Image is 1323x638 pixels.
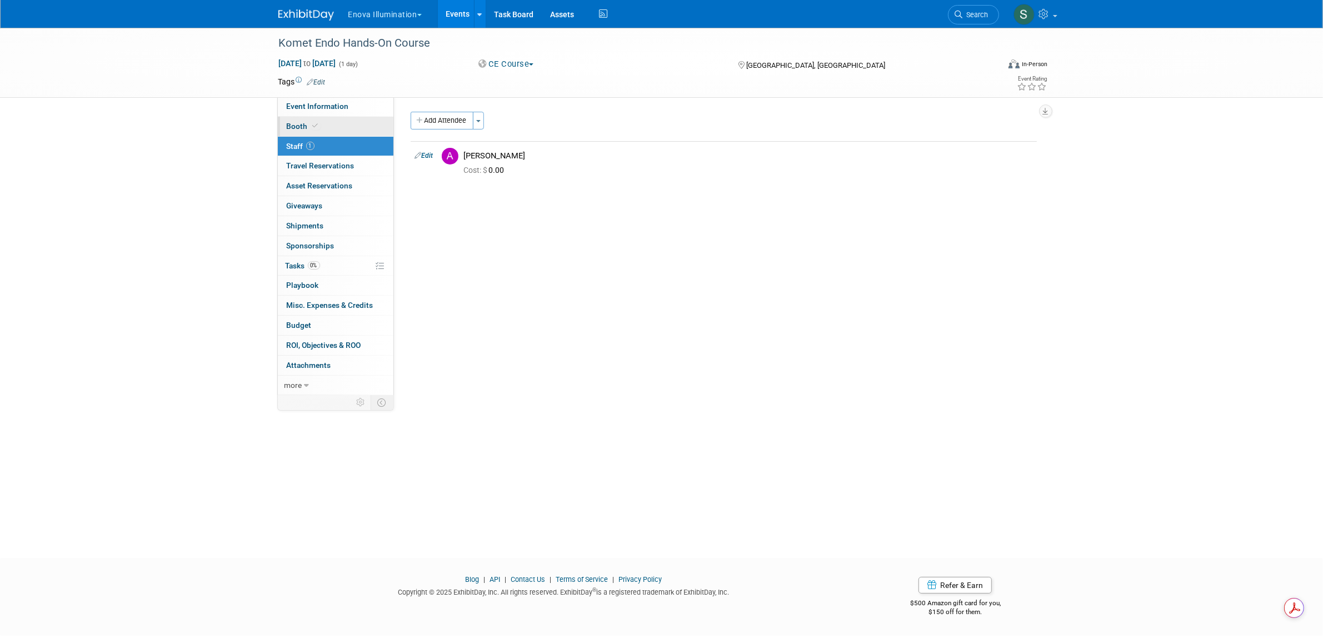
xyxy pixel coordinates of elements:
[284,381,302,390] span: more
[352,395,371,410] td: Personalize Event Tab Strip
[278,216,393,236] a: Shipments
[287,221,324,230] span: Shipments
[918,577,992,594] a: Refer & Earn
[618,575,662,584] a: Privacy Policy
[278,97,393,116] a: Event Information
[306,142,314,150] span: 1
[1017,76,1047,82] div: Event Rating
[278,9,334,21] img: ExhibitDay
[511,575,545,584] a: Contact Us
[371,395,393,410] td: Toggle Event Tabs
[278,156,393,176] a: Travel Reservations
[287,122,321,131] span: Booth
[278,356,393,375] a: Attachments
[287,361,331,370] span: Attachments
[287,201,323,210] span: Giveaways
[278,176,393,196] a: Asset Reservations
[287,301,373,310] span: Misc. Expenses & Credits
[278,376,393,395] a: more
[556,575,608,584] a: Terms of Service
[302,59,313,68] span: to
[278,256,393,276] a: Tasks0%
[338,61,358,68] span: (1 day)
[287,281,319,290] span: Playbook
[592,587,596,593] sup: ®
[442,148,458,165] img: A.jpg
[287,321,312,330] span: Budget
[278,137,393,156] a: Staff1
[415,152,433,159] a: Edit
[610,575,617,584] span: |
[464,151,1032,161] div: [PERSON_NAME]
[308,261,320,270] span: 0%
[502,575,509,584] span: |
[481,575,488,584] span: |
[963,11,988,19] span: Search
[933,58,1048,74] div: Event Format
[278,296,393,315] a: Misc. Expenses & Credits
[278,117,393,136] a: Booth
[1014,4,1035,25] img: Scott Green
[278,58,337,68] span: [DATE] [DATE]
[746,61,885,69] span: [GEOGRAPHIC_DATA], [GEOGRAPHIC_DATA]
[287,142,314,151] span: Staff
[278,316,393,335] a: Budget
[1021,60,1047,68] div: In-Person
[547,575,554,584] span: |
[1009,59,1020,68] img: Format-Inperson.png
[287,341,361,350] span: ROI, Objectives & ROO
[287,161,355,170] span: Travel Reservations
[307,78,326,86] a: Edit
[287,102,349,111] span: Event Information
[475,58,538,70] button: CE Course
[866,607,1045,617] div: $150 off for them.
[464,166,509,175] span: 0.00
[490,575,500,584] a: API
[313,123,318,129] i: Booth reservation complete
[278,76,326,87] td: Tags
[278,236,393,256] a: Sponsorships
[287,181,353,190] span: Asset Reservations
[866,591,1045,617] div: $500 Amazon gift card for you,
[411,112,473,129] button: Add Attendee
[948,5,999,24] a: Search
[278,196,393,216] a: Giveaways
[464,166,489,175] span: Cost: $
[465,575,479,584] a: Blog
[278,585,850,597] div: Copyright © 2025 ExhibitDay, Inc. All rights reserved. ExhibitDay is a registered trademark of Ex...
[275,33,982,53] div: Komet Endo Hands-On Course
[278,276,393,295] a: Playbook
[286,261,320,270] span: Tasks
[278,336,393,355] a: ROI, Objectives & ROO
[287,241,335,250] span: Sponsorships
